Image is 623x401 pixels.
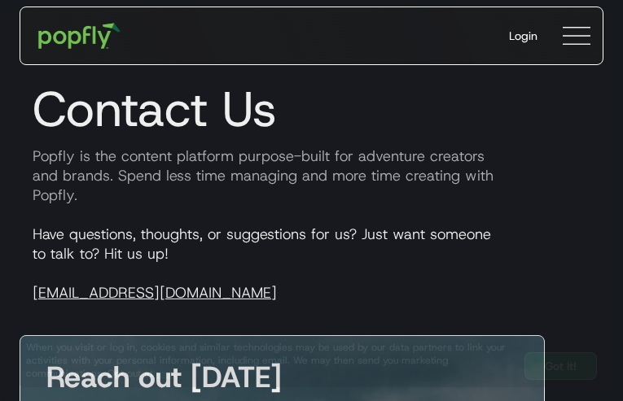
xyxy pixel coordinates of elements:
[20,146,603,205] p: Popfly is the content platform purpose-built for adventure creators and brands. Spend less time m...
[496,15,551,57] a: Login
[153,367,173,380] a: here
[26,341,511,380] div: When you visit or log in, cookies and similar technologies may be used by our data partners to li...
[27,11,132,60] a: home
[20,224,603,303] p: Have questions, thoughts, or suggestions for us? Just want someone to talk to? Hit us up!
[20,80,603,138] h1: Contact Us
[509,28,537,44] div: Login
[33,283,277,303] a: [EMAIL_ADDRESS][DOMAIN_NAME]
[524,352,597,380] a: Got It!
